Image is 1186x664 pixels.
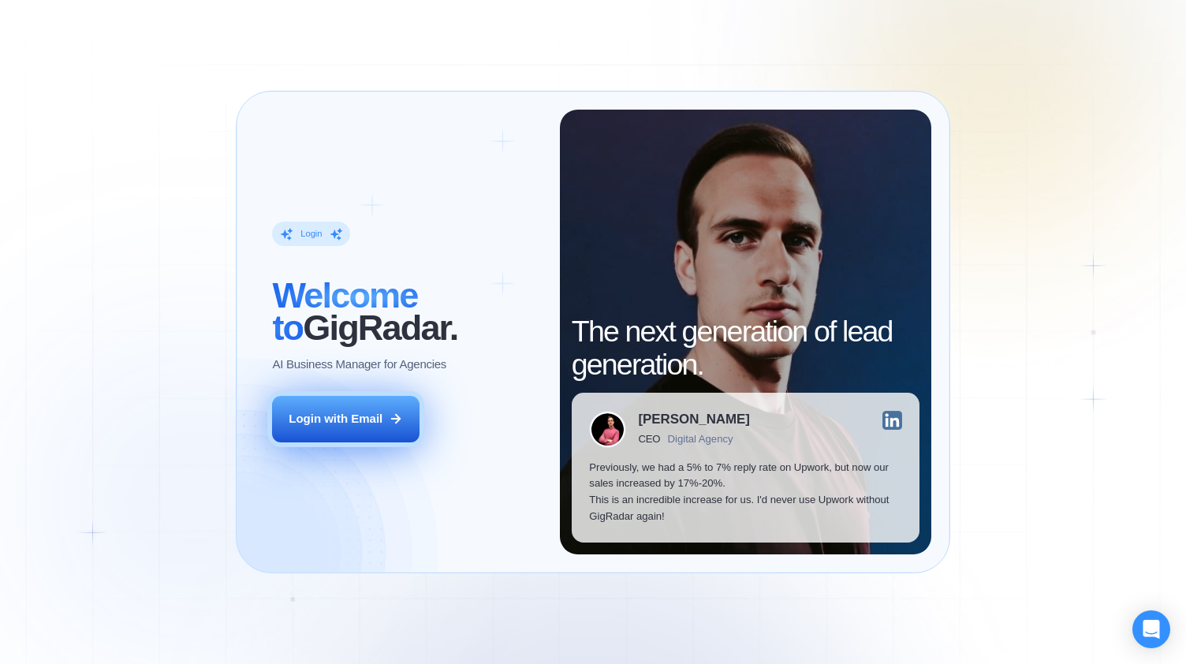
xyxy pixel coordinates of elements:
[289,411,382,427] div: Login with Email
[639,433,661,445] div: CEO
[1132,610,1170,648] div: Open Intercom Messenger
[300,228,322,240] div: Login
[639,413,750,427] div: [PERSON_NAME]
[668,433,733,445] div: Digital Agency
[589,460,901,525] p: Previously, we had a 5% to 7% reply rate on Upwork, but now our sales increased by 17%-20%. This ...
[272,356,446,373] p: AI Business Manager for Agencies
[272,275,417,348] span: Welcome to
[572,315,919,381] h2: The next generation of lead generation.
[272,396,419,442] button: Login with Email
[272,279,542,345] h2: ‍ GigRadar.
